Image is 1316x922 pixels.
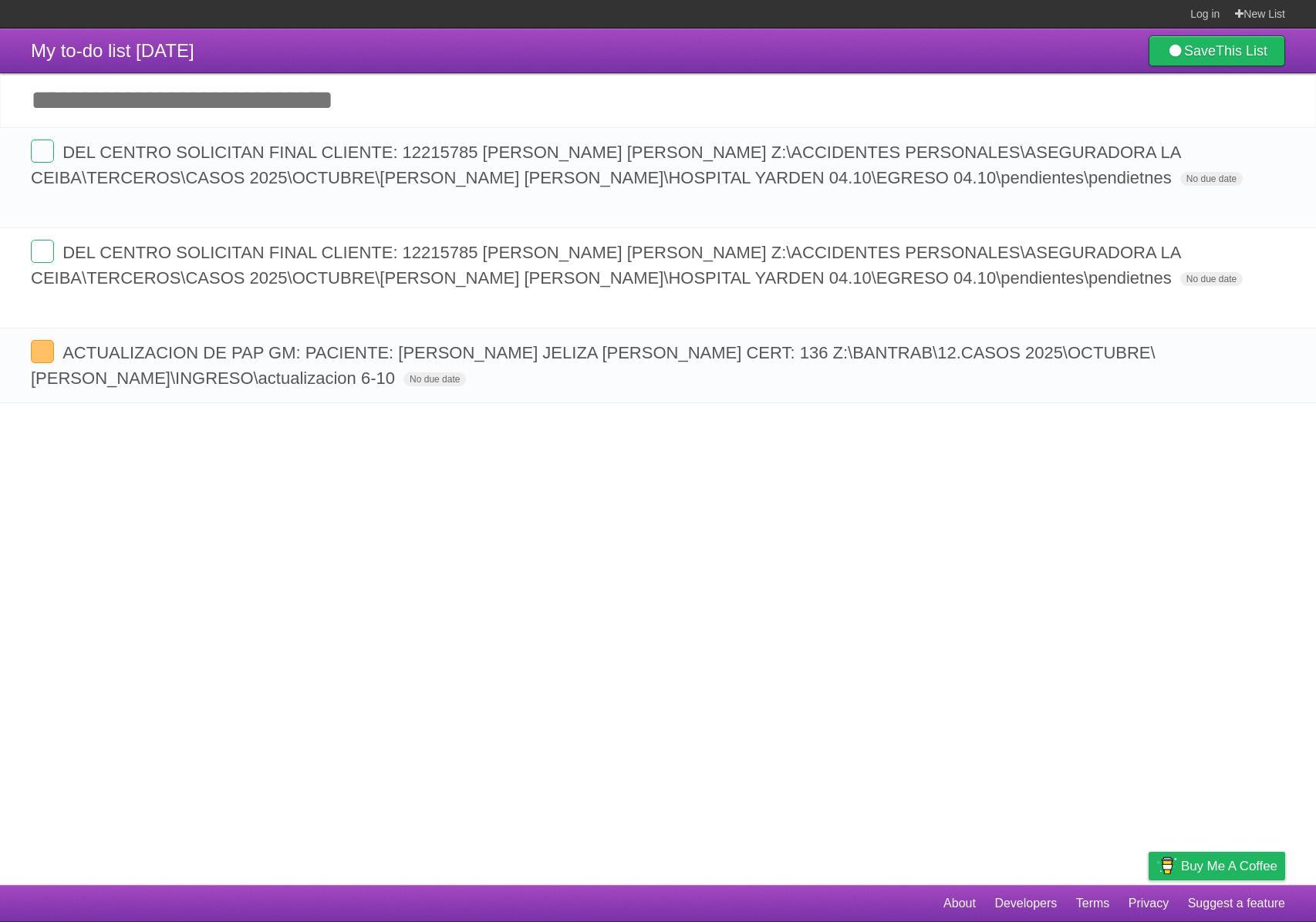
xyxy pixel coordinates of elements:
[1129,889,1169,918] a: Privacy
[943,889,976,918] a: About
[1156,853,1177,879] img: Buy me a coffee
[994,889,1057,918] a: Developers
[1180,272,1243,286] span: No due date
[1216,43,1267,59] b: This List
[31,243,1180,288] span: DEL CENTRO SOLICITAN FINAL CLIENTE: 12215785 [PERSON_NAME] [PERSON_NAME] Z:\ACCIDENTES PERSONALES...
[1180,172,1243,186] span: No due date
[31,40,194,61] span: My to-do list [DATE]
[31,143,1180,187] span: DEL CENTRO SOLICITAN FINAL CLIENTE: 12215785 [PERSON_NAME] [PERSON_NAME] Z:\ACCIDENTES PERSONALES...
[31,340,54,363] label: Done
[1076,889,1110,918] a: Terms
[403,372,466,386] span: No due date
[1149,852,1285,880] a: Buy me a coffee
[31,140,54,163] label: Done
[1149,35,1285,66] a: SaveThis List
[31,343,1156,388] span: ACTUALIZACION DE PAP GM: PACIENTE: [PERSON_NAME] JELIZA [PERSON_NAME] CERT: 136 Z:\BANTRAB\12.CAS...
[31,240,54,263] label: Done
[1181,853,1277,880] span: Buy me a coffee
[1188,889,1285,918] a: Suggest a feature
